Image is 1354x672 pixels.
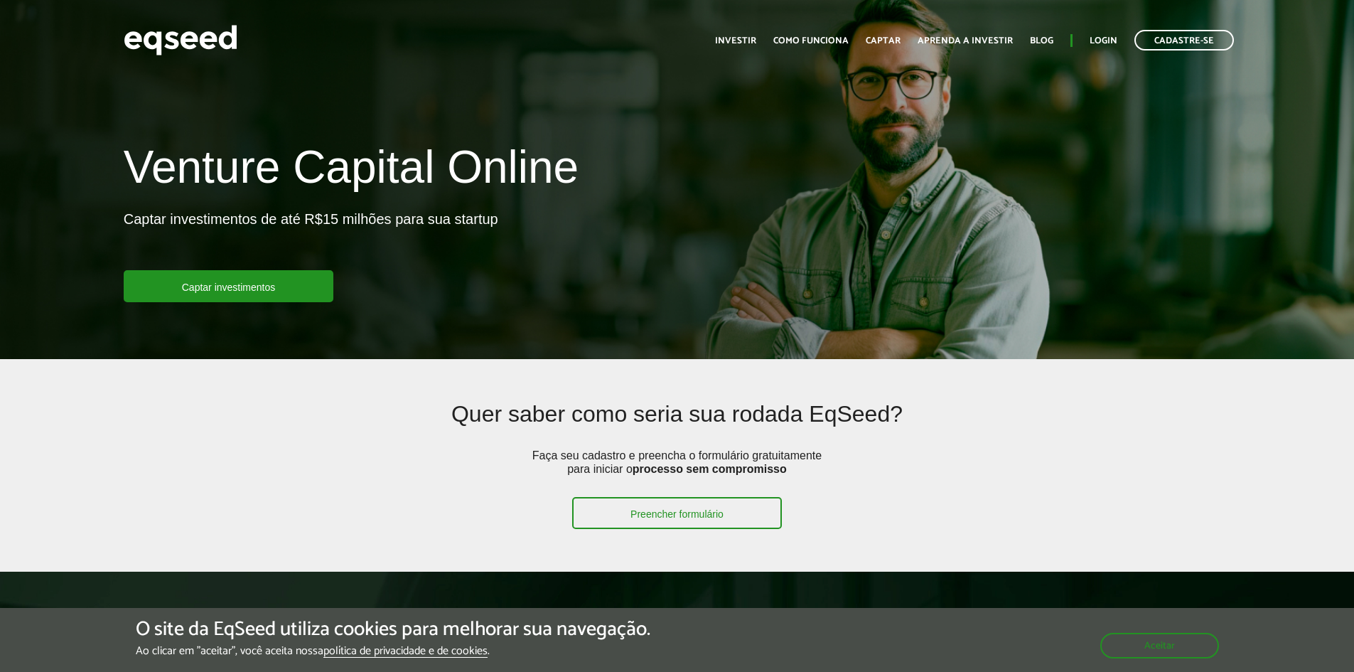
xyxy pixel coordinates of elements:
[715,36,756,46] a: Investir
[633,463,787,475] strong: processo sem compromisso
[1090,36,1117,46] a: Login
[136,619,650,641] h5: O site da EqSeed utiliza cookies para melhorar sua navegação.
[527,449,826,497] p: Faça seu cadastro e preencha o formulário gratuitamente para iniciar o
[124,270,334,302] a: Captar investimentos
[866,36,901,46] a: Captar
[572,497,782,529] a: Preencher formulário
[236,402,1117,448] h2: Quer saber como seria sua rodada EqSeed?
[773,36,849,46] a: Como funciona
[1030,36,1053,46] a: Blog
[136,644,650,658] p: Ao clicar em "aceitar", você aceita nossa .
[124,142,579,199] h1: Venture Capital Online
[124,210,498,270] p: Captar investimentos de até R$15 milhões para sua startup
[124,21,237,59] img: EqSeed
[1134,30,1234,50] a: Cadastre-se
[323,646,488,658] a: política de privacidade e de cookies
[1100,633,1219,658] button: Aceitar
[918,36,1013,46] a: Aprenda a investir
